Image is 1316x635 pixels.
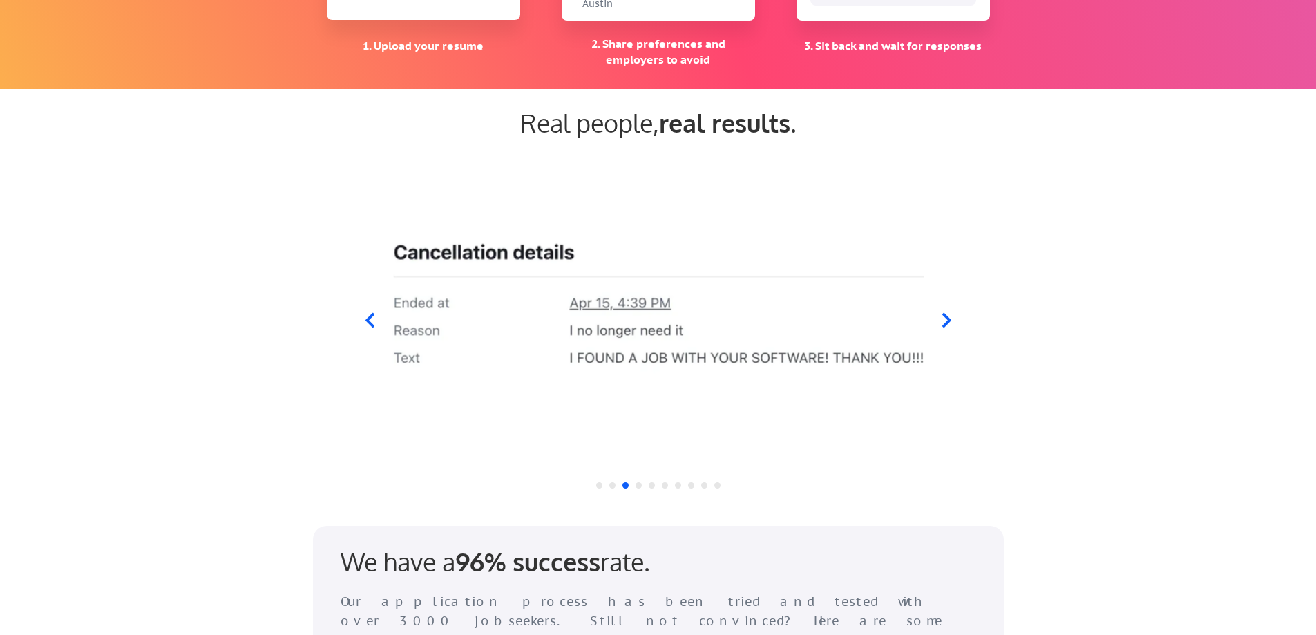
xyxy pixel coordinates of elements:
[797,38,990,53] div: 3. Sit back and wait for responses
[659,107,790,138] strong: real results
[341,547,741,576] div: We have a rate.
[327,108,990,138] div: Real people, .
[327,38,520,53] div: 1. Upload your resume
[562,36,755,67] div: 2. Share preferences and employers to avoid
[455,546,600,577] strong: 96% success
